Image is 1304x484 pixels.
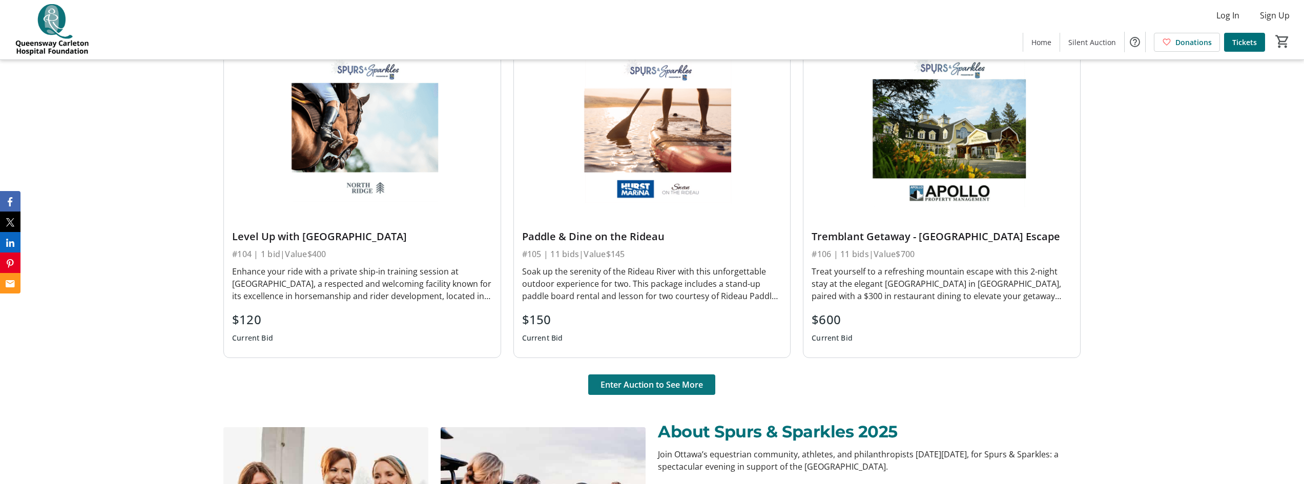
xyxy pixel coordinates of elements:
a: Donations [1154,33,1220,52]
p: Join Ottawa’s equestrian community, athletes, and philanthropists [DATE][DATE], for Spurs & Spark... [658,448,1080,473]
a: Tickets [1224,33,1265,52]
button: Enter Auction to See More [588,374,715,395]
p: About Spurs & Sparkles 2025 [658,419,1080,444]
div: Treat yourself to a refreshing mountain escape with this 2-night stay at the elegant [GEOGRAPHIC_... [812,265,1072,302]
span: Tickets [1232,37,1257,48]
div: Enhance your ride with a private ship-in training session at [GEOGRAPHIC_DATA], a respected and w... [232,265,492,302]
span: Sign Up [1260,9,1290,22]
span: Donations [1175,37,1212,48]
img: Tremblant Getaway - Chateau Beauvallon Escape [803,53,1080,208]
span: Home [1031,37,1051,48]
div: $120 [232,310,273,329]
div: Soak up the serenity of the Rideau River with this unforgettable outdoor experience for two. This... [522,265,782,302]
img: Paddle & Dine on the Rideau [514,53,791,208]
div: #104 | 1 bid | Value $400 [232,247,492,261]
button: Help [1125,32,1145,52]
div: Current Bid [812,329,853,347]
img: Level Up with Northridge Farm [224,53,501,208]
div: Paddle & Dine on the Rideau [522,230,782,243]
span: Silent Auction [1068,37,1116,48]
div: Tremblant Getaway - [GEOGRAPHIC_DATA] Escape [812,230,1072,243]
a: Silent Auction [1060,33,1124,52]
div: Current Bid [232,329,273,347]
div: $600 [812,310,853,329]
div: #105 | 11 bids | Value $145 [522,247,782,261]
button: Cart [1273,32,1292,51]
img: QCH Foundation's Logo [6,4,97,55]
button: Sign Up [1252,7,1298,24]
button: Log In [1208,7,1248,24]
a: Home [1023,33,1060,52]
span: Log In [1216,9,1239,22]
span: Enter Auction to See More [601,378,703,391]
div: #106 | 11 bids | Value $700 [812,247,1072,261]
div: Level Up with [GEOGRAPHIC_DATA] [232,230,492,243]
div: Current Bid [522,329,563,347]
div: $150 [522,310,563,329]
